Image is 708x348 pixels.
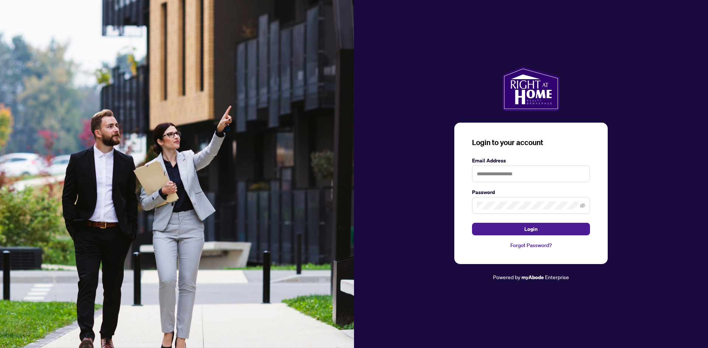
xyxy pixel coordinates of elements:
a: myAbode [521,273,544,281]
span: eye-invisible [580,203,585,208]
h3: Login to your account [472,137,590,148]
span: Powered by [493,274,520,280]
img: ma-logo [502,67,559,111]
label: Password [472,188,590,196]
span: Login [524,223,538,235]
a: Forgot Password? [472,241,590,249]
label: Email Address [472,157,590,165]
span: Enterprise [545,274,569,280]
button: Login [472,223,590,235]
